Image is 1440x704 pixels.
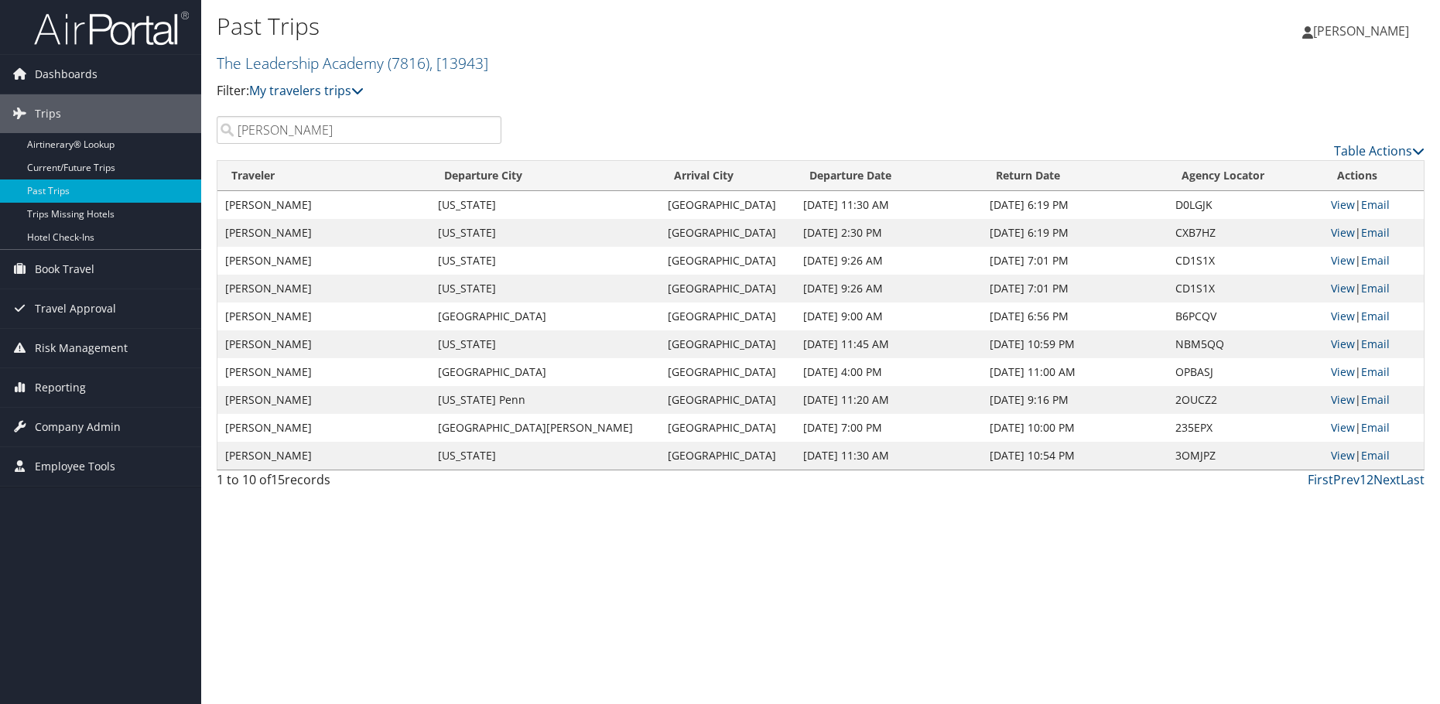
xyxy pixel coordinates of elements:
[982,191,1168,219] td: [DATE] 6:19 PM
[795,442,981,470] td: [DATE] 11:30 AM
[249,82,364,99] a: My travelers trips
[795,302,981,330] td: [DATE] 9:00 AM
[982,219,1168,247] td: [DATE] 6:19 PM
[35,55,97,94] span: Dashboards
[982,275,1168,302] td: [DATE] 7:01 PM
[217,10,1022,43] h1: Past Trips
[1361,225,1390,240] a: Email
[217,116,501,144] input: Search Traveler or Arrival City
[795,247,981,275] td: [DATE] 9:26 AM
[1361,392,1390,407] a: Email
[1168,247,1323,275] td: CD1S1X
[1168,386,1323,414] td: 2OUCZ2
[1323,442,1424,470] td: |
[430,191,660,219] td: [US_STATE]
[1334,142,1425,159] a: Table Actions
[660,275,795,302] td: [GEOGRAPHIC_DATA]
[660,358,795,386] td: [GEOGRAPHIC_DATA]
[217,219,430,247] td: [PERSON_NAME]
[1323,302,1424,330] td: |
[1361,281,1390,296] a: Email
[1168,442,1323,470] td: 3OMJPZ
[660,219,795,247] td: [GEOGRAPHIC_DATA]
[35,408,121,446] span: Company Admin
[217,81,1022,101] p: Filter:
[430,161,660,191] th: Departure City: activate to sort column ascending
[1308,471,1333,488] a: First
[795,386,981,414] td: [DATE] 11:20 AM
[982,386,1168,414] td: [DATE] 9:16 PM
[430,302,660,330] td: [GEOGRAPHIC_DATA]
[1361,309,1390,323] a: Email
[982,358,1168,386] td: [DATE] 11:00 AM
[35,94,61,133] span: Trips
[1331,225,1355,240] a: View
[217,386,430,414] td: [PERSON_NAME]
[1331,337,1355,351] a: View
[795,414,981,442] td: [DATE] 7:00 PM
[430,275,660,302] td: [US_STATE]
[430,386,660,414] td: [US_STATE] Penn
[1333,471,1360,488] a: Prev
[35,250,94,289] span: Book Travel
[1361,364,1390,379] a: Email
[1323,275,1424,302] td: |
[217,275,430,302] td: [PERSON_NAME]
[795,161,981,191] th: Departure Date: activate to sort column ascending
[1323,330,1424,358] td: |
[35,329,128,367] span: Risk Management
[1401,471,1425,488] a: Last
[1361,253,1390,268] a: Email
[217,358,430,386] td: [PERSON_NAME]
[1366,471,1373,488] a: 2
[430,219,660,247] td: [US_STATE]
[982,161,1168,191] th: Return Date: activate to sort column ascending
[1361,197,1390,212] a: Email
[795,275,981,302] td: [DATE] 9:26 AM
[982,414,1168,442] td: [DATE] 10:00 PM
[1361,337,1390,351] a: Email
[34,10,189,46] img: airportal-logo.png
[1331,253,1355,268] a: View
[35,289,116,328] span: Travel Approval
[217,53,488,73] a: The Leadership Academy
[1331,420,1355,435] a: View
[660,161,795,191] th: Arrival City: activate to sort column ascending
[217,330,430,358] td: [PERSON_NAME]
[982,330,1168,358] td: [DATE] 10:59 PM
[1331,448,1355,463] a: View
[1168,330,1323,358] td: NBM5QQ
[795,330,981,358] td: [DATE] 11:45 AM
[1323,247,1424,275] td: |
[1360,471,1366,488] a: 1
[217,191,430,219] td: [PERSON_NAME]
[795,191,981,219] td: [DATE] 11:30 AM
[1323,358,1424,386] td: |
[660,414,795,442] td: [GEOGRAPHIC_DATA]
[1168,191,1323,219] td: D0LGJK
[1168,302,1323,330] td: B6PCQV
[1361,420,1390,435] a: Email
[1331,197,1355,212] a: View
[430,358,660,386] td: [GEOGRAPHIC_DATA]
[1373,471,1401,488] a: Next
[271,471,285,488] span: 15
[430,414,660,442] td: [GEOGRAPHIC_DATA][PERSON_NAME]
[1168,414,1323,442] td: 235EPX
[795,358,981,386] td: [DATE] 4:00 PM
[795,219,981,247] td: [DATE] 2:30 PM
[1168,219,1323,247] td: CXB7HZ
[1331,281,1355,296] a: View
[217,442,430,470] td: [PERSON_NAME]
[217,247,430,275] td: [PERSON_NAME]
[1323,191,1424,219] td: |
[982,302,1168,330] td: [DATE] 6:56 PM
[1323,414,1424,442] td: |
[1331,364,1355,379] a: View
[1168,275,1323,302] td: CD1S1X
[217,302,430,330] td: [PERSON_NAME]
[660,386,795,414] td: [GEOGRAPHIC_DATA]
[660,442,795,470] td: [GEOGRAPHIC_DATA]
[35,447,115,486] span: Employee Tools
[660,247,795,275] td: [GEOGRAPHIC_DATA]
